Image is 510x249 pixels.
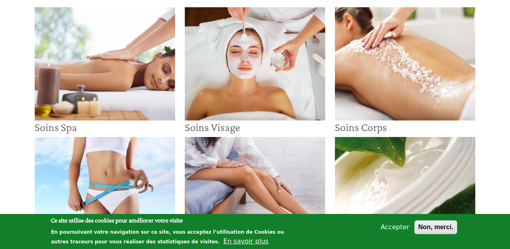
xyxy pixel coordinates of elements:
button: Accepter [377,222,412,232]
button: En savoir plus [224,237,269,246]
h3: Soins Spa [35,120,175,134]
button: Non, merci. [414,220,457,234]
h3: Soins Corps [335,120,475,134]
img: Soins Corps [335,7,475,120]
p: En poursuivant votre navigation sur ce site, vous acceptez l’utilisation de Cookies ou autres tra... [51,229,284,245]
h3: Soins Visage [185,120,325,134]
h2: Ce site utilise des cookies pour améliorer votre visite [51,216,296,225]
img: soins spa institut biolys paris [35,7,175,120]
img: Soins visage institut biolys paris [185,7,325,120]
